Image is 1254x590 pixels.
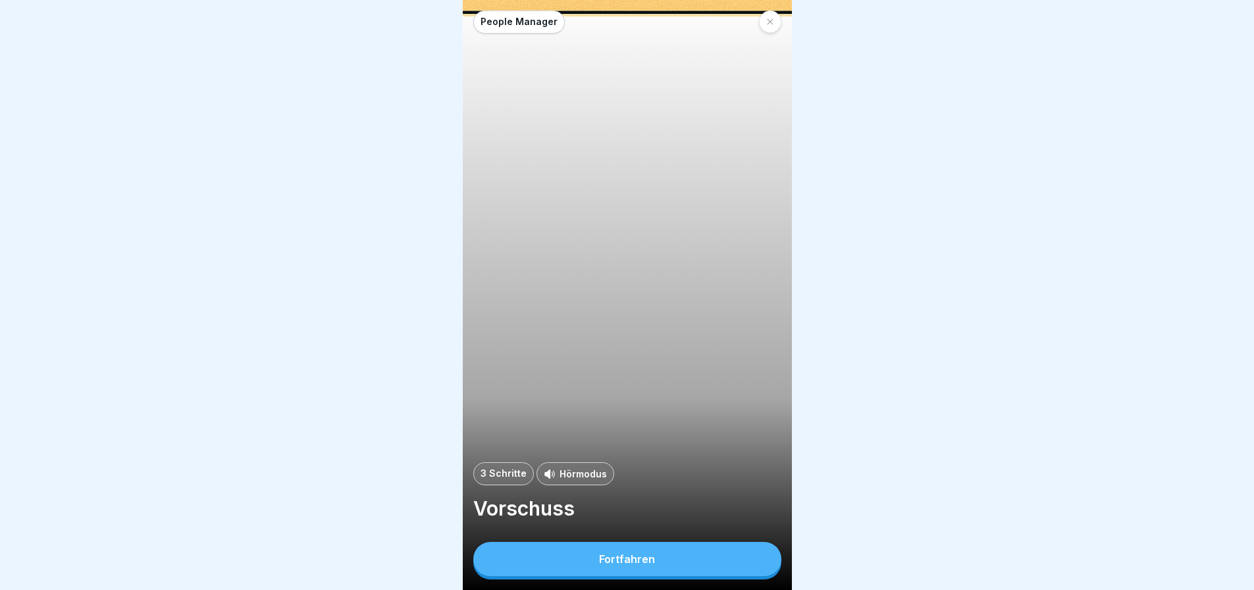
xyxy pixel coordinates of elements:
p: Hörmodus [560,467,607,481]
div: Fortfahren [599,553,655,565]
p: Vorschuss [473,496,781,521]
p: 3 Schritte [481,468,527,479]
button: Fortfahren [473,542,781,576]
p: People Manager [481,16,558,28]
